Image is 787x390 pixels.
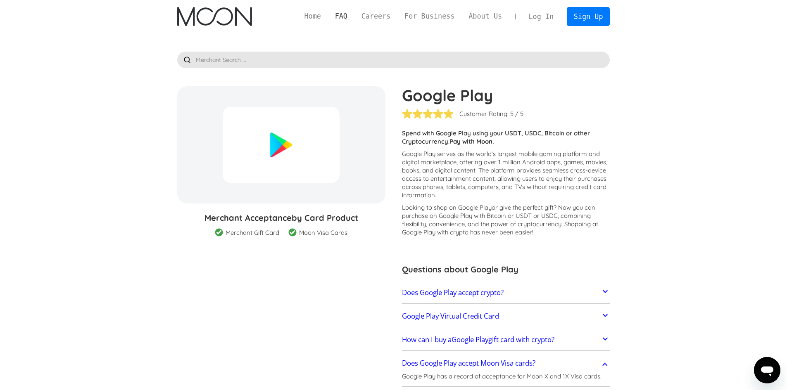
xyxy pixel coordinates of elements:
strong: Pay with Moon. [449,137,494,145]
a: FAQ [328,11,354,21]
a: Careers [354,11,397,21]
a: About Us [461,11,509,21]
iframe: Button to launch messaging window [754,357,780,383]
p: Google Play serves as the world's largest mobile gaming platform and digital marketplace, offerin... [402,150,610,199]
p: Google Play has a record of acceptance for Moon X and 1X Visa cards. [402,372,602,381]
a: For Business [397,11,461,21]
a: Log In [522,7,561,26]
h2: Does Google Play accept Moon Visa cards? [402,359,535,367]
div: Merchant Gift Card [226,229,279,237]
span: or give the perfect gift [492,203,554,211]
div: 5 [510,110,514,118]
h1: Google Play [402,86,610,104]
div: - Customer Rating: [455,110,509,118]
div: / 5 [515,110,523,118]
h3: Merchant Acceptance [177,212,385,224]
a: Google Play Virtual Credit Card [402,307,610,325]
input: Merchant Search ... [177,52,610,68]
p: Looking to shop on Google Play ? Now you can purchase on Google Play with Bitcoin or USDT or USDC... [402,203,610,236]
div: Moon Visa Cards [299,229,347,237]
a: Does Google Play accept Moon Visa cards? [402,355,610,372]
a: How can I buy aGoogle Playgift card with crypto? [402,331,610,348]
a: Home [297,11,328,21]
h2: Google Play Virtual Credit Card [402,312,499,320]
a: Sign Up [567,7,610,26]
a: Does Google Play accept crypto? [402,284,610,301]
h2: Does Google Play accept crypto? [402,288,504,297]
span: by Card Product [292,213,358,223]
img: Moon Logo [177,7,252,26]
a: home [177,7,252,26]
span: Google Play [452,335,488,344]
h3: Questions about Google Play [402,263,610,276]
p: Spend with Google Play using your USDT, USDC, Bitcoin or other Cryptocurrency. [402,129,610,146]
h2: How can I buy a gift card with crypto? [402,336,554,344]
